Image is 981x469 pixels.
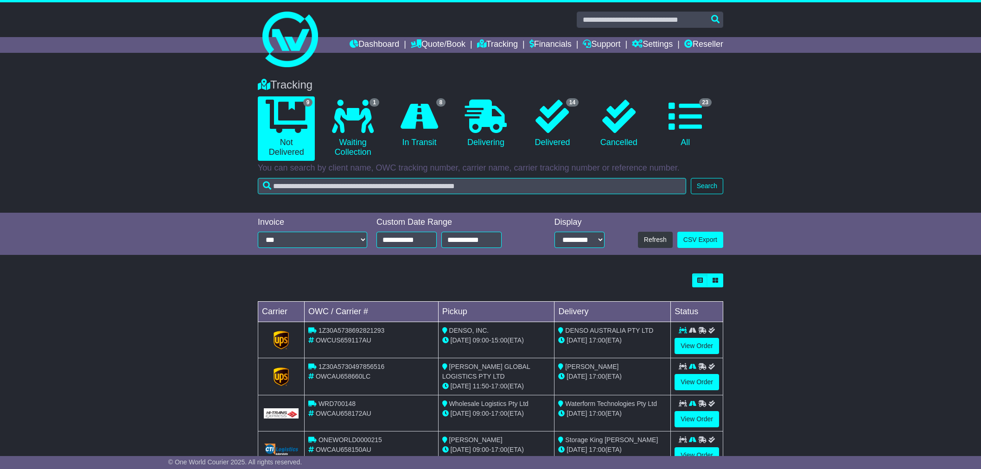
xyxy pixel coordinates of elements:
[699,98,712,107] span: 23
[589,373,605,380] span: 17:00
[442,336,551,345] div: - (ETA)
[567,373,587,380] span: [DATE]
[451,382,471,390] span: [DATE]
[451,410,471,417] span: [DATE]
[264,444,299,455] img: GetCarrierServiceLogo
[558,445,667,455] div: (ETA)
[589,446,605,453] span: 17:00
[253,78,728,92] div: Tracking
[451,446,471,453] span: [DATE]
[558,336,667,345] div: (ETA)
[558,409,667,418] div: (ETA)
[258,163,723,173] p: You can search by client name, OWC tracking number, carrier name, carrier tracking number or refe...
[632,37,673,53] a: Settings
[565,327,653,334] span: DENSO AUSTRALIA PTY LTD
[567,336,587,344] span: [DATE]
[324,96,381,161] a: 1 Waiting Collection
[442,409,551,418] div: - (ETA)
[258,96,315,161] a: 9 Not Delivered
[567,410,587,417] span: [DATE]
[491,336,507,344] span: 15:00
[350,37,399,53] a: Dashboard
[316,373,370,380] span: OWCAU658660LC
[391,96,448,151] a: 8 In Transit
[491,410,507,417] span: 17:00
[274,368,289,386] img: GetCarrierServiceLogo
[675,447,719,463] a: View Order
[258,302,305,322] td: Carrier
[438,302,554,322] td: Pickup
[442,445,551,455] div: - (ETA)
[319,363,384,370] span: 1Z30A5730497856516
[657,96,714,151] a: 23 All
[449,400,529,407] span: Wholesale Logistics Pty Ltd
[671,302,723,322] td: Status
[677,232,723,248] a: CSV Export
[369,98,379,107] span: 1
[264,408,299,418] img: GetCarrierServiceLogo
[457,96,514,151] a: Delivering
[590,96,647,151] a: Cancelled
[565,400,657,407] span: Waterform Technologies Pty Ltd
[583,37,620,53] a: Support
[436,98,446,107] span: 8
[675,411,719,427] a: View Order
[258,217,367,228] div: Invoice
[451,336,471,344] span: [DATE]
[684,37,723,53] a: Reseller
[411,37,465,53] a: Quote/Book
[449,327,489,334] span: DENSO, INC.
[316,446,371,453] span: OWCAU658150AU
[442,363,530,380] span: [PERSON_NAME] GLOBAL LOGISTICS PTY LTD
[274,331,289,349] img: GetCarrierServiceLogo
[442,381,551,391] div: - (ETA)
[565,363,618,370] span: [PERSON_NAME]
[554,302,671,322] td: Delivery
[491,382,507,390] span: 17:00
[449,436,503,444] span: [PERSON_NAME]
[524,96,581,151] a: 14 Delivered
[554,217,605,228] div: Display
[675,374,719,390] a: View Order
[567,446,587,453] span: [DATE]
[566,98,579,107] span: 14
[316,410,371,417] span: OWCAU658172AU
[168,458,302,466] span: © One World Courier 2025. All rights reserved.
[473,410,489,417] span: 09:00
[473,382,489,390] span: 11:50
[589,336,605,344] span: 17:00
[565,436,658,444] span: Storage King [PERSON_NAME]
[691,178,723,194] button: Search
[319,400,356,407] span: WRD700148
[305,302,439,322] td: OWC / Carrier #
[473,336,489,344] span: 09:00
[675,338,719,354] a: View Order
[316,336,371,344] span: OWCUS659117AU
[319,327,384,334] span: 1Z30A5738692821293
[376,217,525,228] div: Custom Date Range
[473,446,489,453] span: 09:00
[477,37,518,53] a: Tracking
[529,37,572,53] a: Financials
[303,98,313,107] span: 9
[491,446,507,453] span: 17:00
[638,232,673,248] button: Refresh
[558,372,667,381] div: (ETA)
[589,410,605,417] span: 17:00
[319,436,382,444] span: ONEWORLD0000215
